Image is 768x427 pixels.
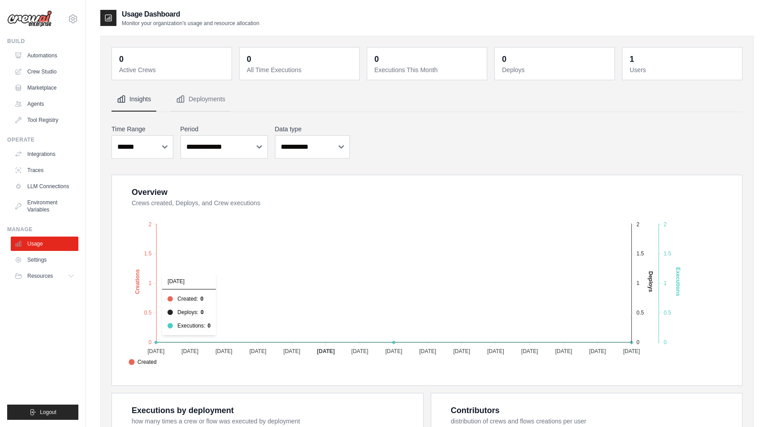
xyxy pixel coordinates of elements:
a: LLM Connections [11,179,78,194]
a: Crew Studio [11,65,78,79]
tspan: [DATE] [249,348,266,354]
button: Deployments [171,87,231,112]
dt: how many times a crew or flow was executed by deployment [132,417,412,426]
a: Traces [11,163,78,177]
h2: Usage Dashboard [122,9,259,20]
tspan: 0.5 [664,310,671,316]
text: Executions [675,267,681,296]
tspan: 1.5 [144,250,152,257]
tspan: [DATE] [147,348,164,354]
div: 0 [247,53,251,65]
tspan: 1.5 [664,250,671,257]
a: Automations [11,48,78,63]
tspan: 0 [664,339,667,345]
a: Integrations [11,147,78,161]
tspan: 2 [636,221,639,228]
tspan: [DATE] [419,348,436,354]
text: Deploys [648,271,654,292]
dt: Executions This Month [374,65,481,74]
text: Creations [134,269,141,294]
tspan: 1 [149,280,152,286]
tspan: [DATE] [283,348,300,354]
tspan: [DATE] [487,348,504,354]
div: 0 [374,53,379,65]
label: Data type [275,125,350,134]
tspan: [DATE] [215,348,232,354]
a: Agents [11,97,78,111]
button: Resources [11,269,78,283]
tspan: 0.5 [144,310,152,316]
dt: Users [630,65,737,74]
dt: Active Crews [119,65,226,74]
img: Logo [7,10,52,27]
label: Time Range [112,125,173,134]
a: Marketplace [11,81,78,95]
span: Resources [27,272,53,280]
div: 0 [502,53,506,65]
tspan: 0.5 [636,310,644,316]
span: Logout [40,409,56,416]
div: Contributors [451,404,500,417]
p: Monitor your organization's usage and resource allocation [122,20,259,27]
tspan: [DATE] [521,348,538,354]
a: Usage [11,237,78,251]
div: 1 [630,53,634,65]
div: Manage [7,226,78,233]
nav: Tabs [112,87,742,112]
tspan: [DATE] [385,348,402,354]
tspan: 1.5 [636,250,644,257]
tspan: [DATE] [352,348,369,354]
tspan: 0 [149,339,152,345]
tspan: 2 [664,221,667,228]
tspan: 1 [636,280,639,286]
div: Overview [132,186,167,198]
button: Insights [112,87,156,112]
tspan: 0 [636,339,639,345]
button: Logout [7,405,78,420]
tspan: [DATE] [453,348,470,354]
span: Created [129,358,157,366]
tspan: [DATE] [623,348,640,354]
div: Executions by deployment [132,404,234,417]
dt: Deploys [502,65,609,74]
dt: Crews created, Deploys, and Crew executions [132,198,731,207]
a: Settings [11,253,78,267]
div: Build [7,38,78,45]
tspan: [DATE] [555,348,572,354]
tspan: 1 [664,280,667,286]
div: 0 [119,53,124,65]
tspan: [DATE] [317,348,335,354]
dt: All Time Executions [247,65,354,74]
div: Operate [7,136,78,143]
dt: distribution of crews and flows creations per user [451,417,732,426]
tspan: 2 [149,221,152,228]
label: Period [180,125,268,134]
tspan: [DATE] [181,348,198,354]
tspan: [DATE] [589,348,606,354]
a: Environment Variables [11,195,78,217]
a: Tool Registry [11,113,78,127]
